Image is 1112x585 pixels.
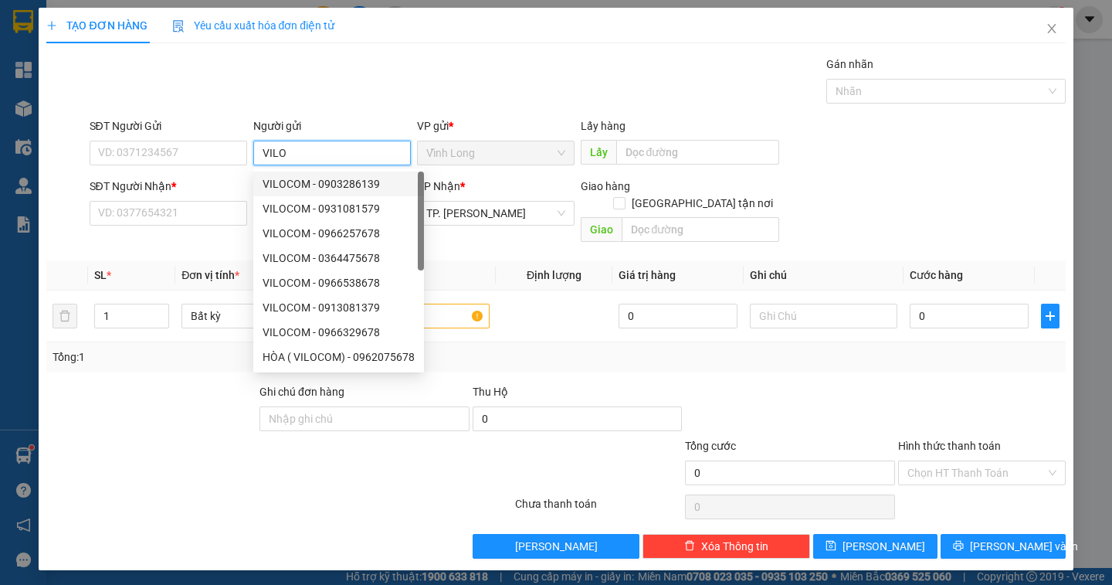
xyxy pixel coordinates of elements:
[253,270,424,295] div: VILOCOM - 0966538678
[619,304,737,328] input: 0
[263,274,415,291] div: VILOCOM - 0966538678
[191,304,320,328] span: Bất kỳ
[684,540,695,553] span: delete
[253,172,424,196] div: VILOCOM - 0903286139
[622,217,779,242] input: Dọc đường
[642,534,810,559] button: deleteXóa Thông tin
[172,20,185,32] img: icon
[417,117,575,134] div: VP gửi
[263,349,415,366] div: HÒA ( VILOCOM) - 0962075678
[616,140,779,165] input: Dọc đường
[473,534,640,559] button: [PERSON_NAME]
[253,246,424,270] div: VILOCOM - 0364475678
[263,225,415,242] div: VILOCOM - 0966257678
[253,295,424,320] div: VILOCOM - 0913081379
[701,538,768,555] span: Xóa Thông tin
[515,538,598,555] span: [PERSON_NAME]
[259,386,344,398] label: Ghi chú đơn hàng
[581,180,630,192] span: Giao hàng
[181,269,239,281] span: Đơn vị tính
[826,58,873,70] label: Gán nhãn
[417,180,460,192] span: VP Nhận
[744,260,903,291] th: Ghi chú
[625,195,779,212] span: [GEOGRAPHIC_DATA] tận nơi
[263,250,415,267] div: VILOCOM - 0364475678
[473,386,508,398] span: Thu Hộ
[910,269,963,281] span: Cước hàng
[46,19,147,32] span: TẠO ĐƠN HÀNG
[253,117,411,134] div: Người gửi
[619,269,676,281] span: Giá trị hàng
[898,440,1001,452] label: Hình thức thanh toán
[253,320,424,345] div: VILOCOM - 0966329678
[953,540,964,553] span: printer
[581,217,622,242] span: Giao
[1041,304,1059,328] button: plus
[253,221,424,246] div: VILOCOM - 0966257678
[750,304,897,328] input: Ghi Chú
[581,120,625,132] span: Lấy hàng
[1030,8,1073,51] button: Close
[253,196,424,221] div: VILOCOM - 0931081579
[90,178,247,195] div: SĐT Người Nhận
[826,540,836,553] span: save
[581,140,616,165] span: Lấy
[172,19,335,32] span: Yêu cầu xuất hóa đơn điện tử
[514,495,684,522] div: Chưa thanh toán
[90,117,247,134] div: SĐT Người Gửi
[263,299,415,316] div: VILOCOM - 0913081379
[1046,22,1058,35] span: close
[970,538,1078,555] span: [PERSON_NAME] và In
[527,269,581,281] span: Định lượng
[1042,310,1059,322] span: plus
[426,202,565,225] span: TP. Hồ Chí Minh
[53,304,77,328] button: delete
[685,440,736,452] span: Tổng cước
[253,345,424,369] div: HÒA ( VILOCOM) - 0962075678
[46,20,57,31] span: plus
[426,141,565,165] span: Vĩnh Long
[94,269,107,281] span: SL
[259,406,470,431] input: Ghi chú đơn hàng
[263,324,415,341] div: VILOCOM - 0966329678
[263,175,415,192] div: VILOCOM - 0903286139
[941,534,1065,559] button: printer[PERSON_NAME] và In
[263,200,415,217] div: VILOCOM - 0931081579
[53,349,430,366] div: Tổng: 1
[813,534,937,559] button: save[PERSON_NAME]
[842,538,925,555] span: [PERSON_NAME]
